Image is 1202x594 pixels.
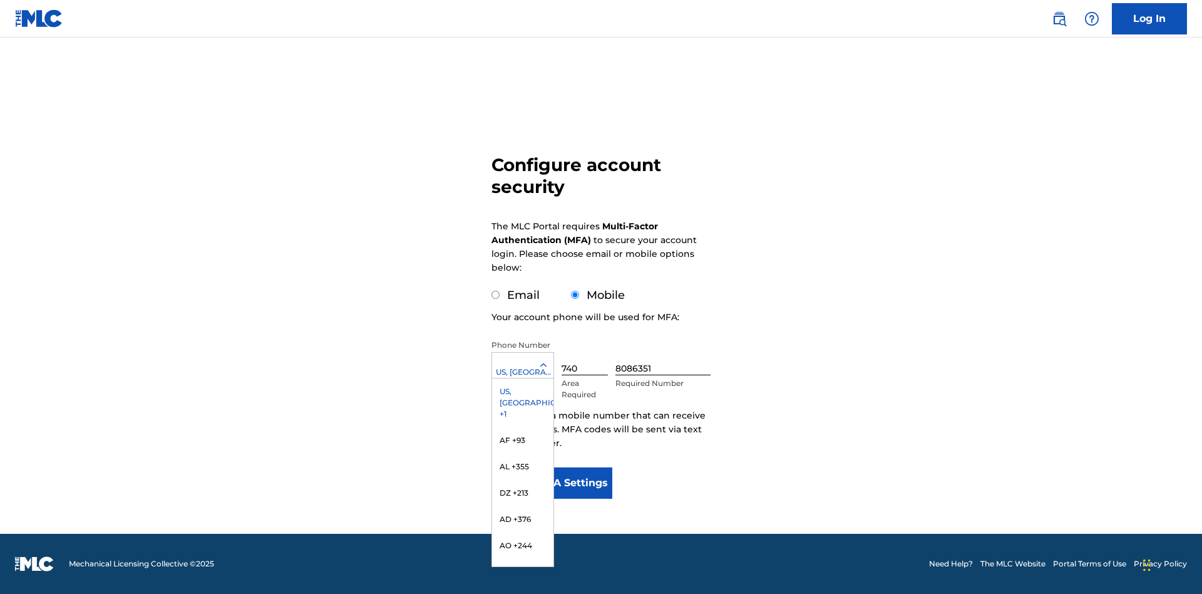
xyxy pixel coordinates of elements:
div: Help [1079,6,1104,31]
img: logo [15,556,54,571]
a: Public Search [1047,6,1072,31]
p: Required Number [615,378,711,389]
div: AL +355 [492,454,553,480]
img: search [1052,11,1067,26]
div: AO +244 [492,533,553,559]
label: Mobile [587,288,625,302]
div: US, [GEOGRAPHIC_DATA] +1 [492,367,553,378]
label: Email [507,288,540,302]
div: US, [GEOGRAPHIC_DATA] +1 [492,378,553,427]
p: Please enter a mobile number that can receive text messages. MFA codes will be sent via text to t... [491,409,711,450]
div: AF +93 [492,427,553,454]
p: Area Required [562,378,608,400]
p: Your account phone will be used for MFA: [491,310,679,324]
a: The MLC Website [980,558,1045,570]
a: Log In [1112,3,1187,34]
p: The MLC Portal requires to secure your account login. Please choose email or mobile options below: [491,219,697,274]
div: AD +376 [492,506,553,533]
iframe: Chat Widget [1139,534,1202,594]
h3: Configure account security [491,154,711,198]
a: Need Help? [929,558,973,570]
div: AI +1264 [492,559,553,585]
div: DZ +213 [492,480,553,506]
a: Portal Terms of Use [1053,558,1126,570]
span: Mechanical Licensing Collective © 2025 [69,558,214,570]
a: Privacy Policy [1134,558,1187,570]
img: help [1084,11,1099,26]
div: Drag [1143,546,1151,584]
img: MLC Logo [15,9,63,28]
